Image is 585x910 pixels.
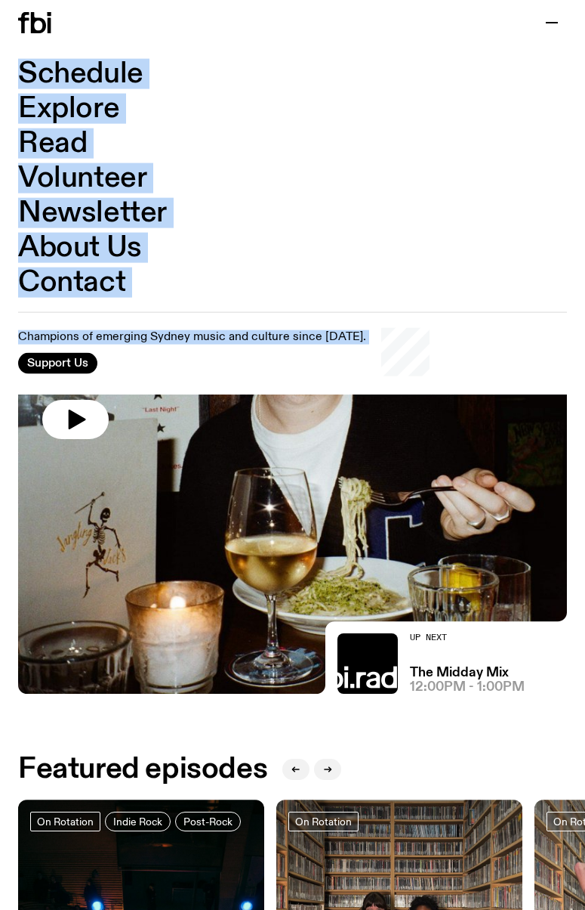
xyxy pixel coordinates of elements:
[18,268,125,297] a: Contact
[18,234,142,262] a: About Us
[18,129,87,158] a: Read
[18,330,366,345] p: Champions of emerging Sydney music and culture since [DATE].
[18,199,167,227] a: Newsletter
[18,60,143,88] a: Schedule
[18,94,119,123] a: Explore
[27,356,88,370] span: Support Us
[18,164,146,193] a: Volunteer
[18,352,97,373] button: Support Us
